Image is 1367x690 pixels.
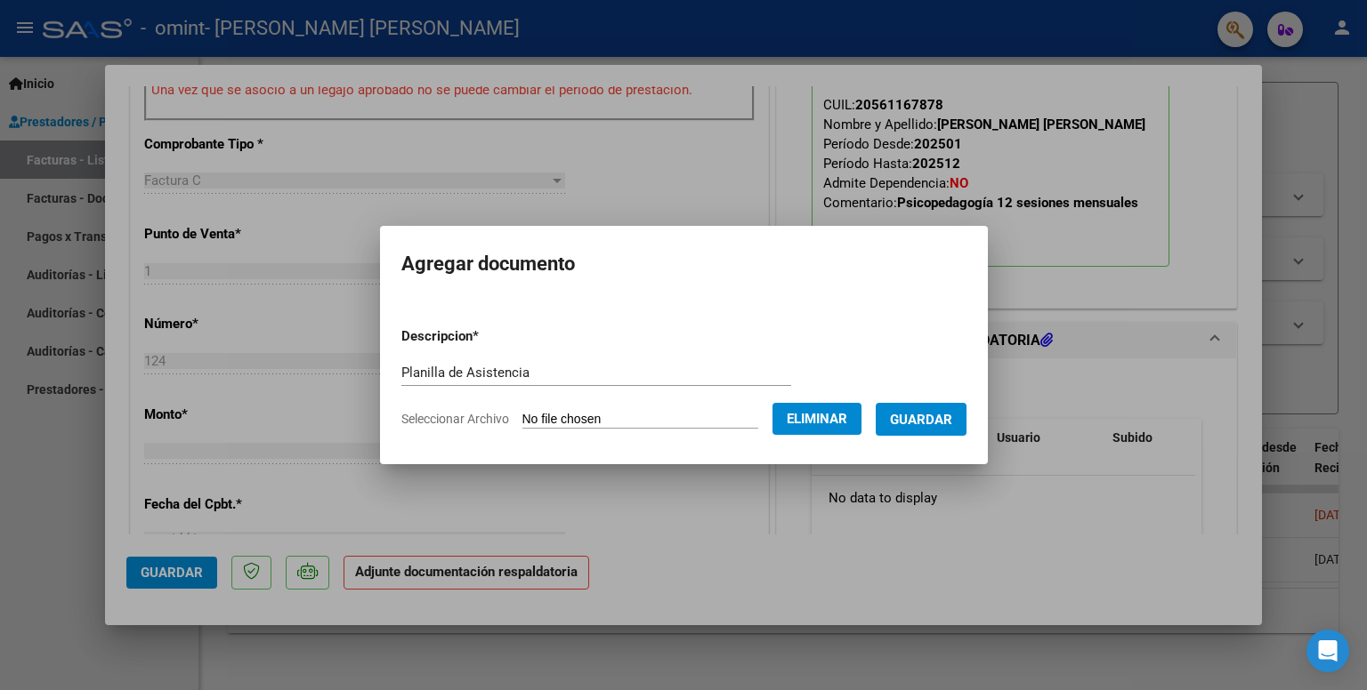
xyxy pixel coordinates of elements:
span: Eliminar [787,411,847,427]
h2: Agregar documento [401,247,967,281]
span: Guardar [890,412,952,428]
div: Open Intercom Messenger [1306,630,1349,672]
button: Guardar [876,403,967,436]
p: Descripcion [401,326,571,347]
span: Seleccionar Archivo [401,412,509,426]
button: Eliminar [772,403,861,435]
